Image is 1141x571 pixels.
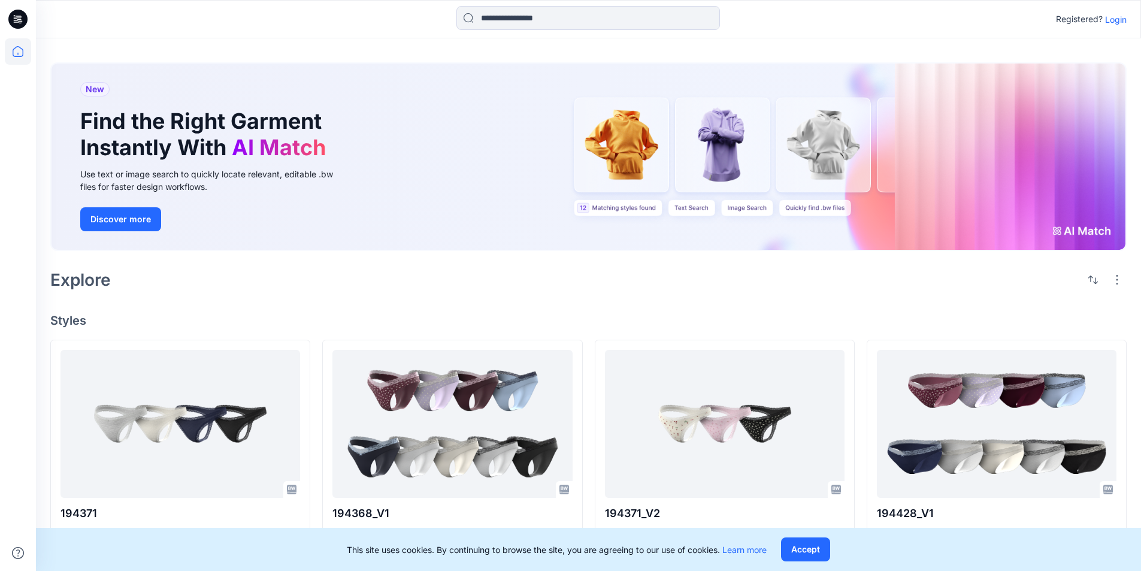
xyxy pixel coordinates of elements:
p: Updated 16 hours ago [891,527,966,539]
p: Updated 15 hours ago [619,527,694,539]
p: Updated 15 hours ago [347,527,421,539]
a: 194368_V1 [332,350,572,498]
p: 194371 [60,505,300,522]
h4: Styles [50,313,1127,328]
button: Accept [781,537,830,561]
span: AI Match [232,134,326,161]
p: 194428_V1 [877,505,1116,522]
p: Login [1105,13,1127,26]
span: New [86,82,104,96]
a: Learn more [722,545,767,555]
h2: Explore [50,270,111,289]
a: 194428_V1 [877,350,1116,498]
h1: Find the Right Garment Instantly With [80,108,332,160]
p: 194368_V1 [332,505,572,522]
p: This site uses cookies. By continuing to browse the site, you are agreeing to our use of cookies. [347,543,767,556]
p: 194371_V2 [605,505,845,522]
a: 194371_V2 [605,350,845,498]
a: 194371 [60,350,300,498]
p: Updated 15 hours ago [75,527,149,539]
div: Use text or image search to quickly locate relevant, editable .bw files for faster design workflows. [80,168,350,193]
button: Discover more [80,207,161,231]
p: Registered? [1056,12,1103,26]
